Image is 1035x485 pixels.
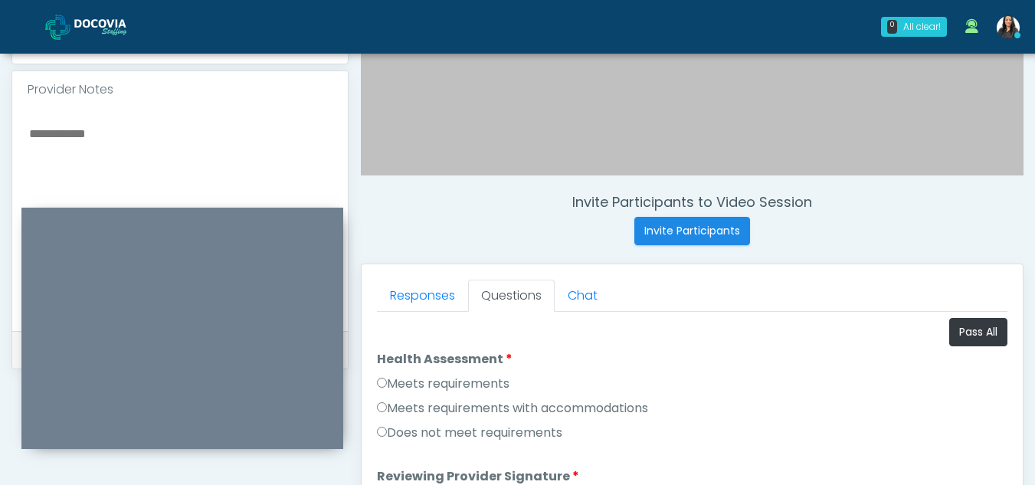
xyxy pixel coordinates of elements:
img: Docovia [74,19,151,34]
label: Meets requirements with accommodations [377,399,648,418]
div: Provider Notes [12,71,348,108]
a: Chat [555,280,611,312]
img: Viral Patel [997,16,1020,39]
a: 0 All clear! [872,11,956,43]
label: Does not meet requirements [377,424,562,442]
iframe: To enrich screen reader interactions, please activate Accessibility in Grammarly extension settings [21,226,343,449]
a: Questions [468,280,555,312]
h4: Invite Participants to Video Session [361,194,1024,211]
input: Meets requirements [377,378,387,388]
img: Docovia [45,15,70,40]
label: Health Assessment [377,350,513,369]
button: Invite Participants [634,217,750,245]
div: All clear! [903,20,941,34]
a: Responses [377,280,468,312]
div: 0 [887,20,897,34]
input: Meets requirements with accommodations [377,402,387,412]
button: Open LiveChat chat widget [12,6,58,52]
label: Meets requirements [377,375,509,393]
input: Does not meet requirements [377,427,387,437]
button: Pass All [949,318,1007,346]
a: Docovia [45,2,151,51]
